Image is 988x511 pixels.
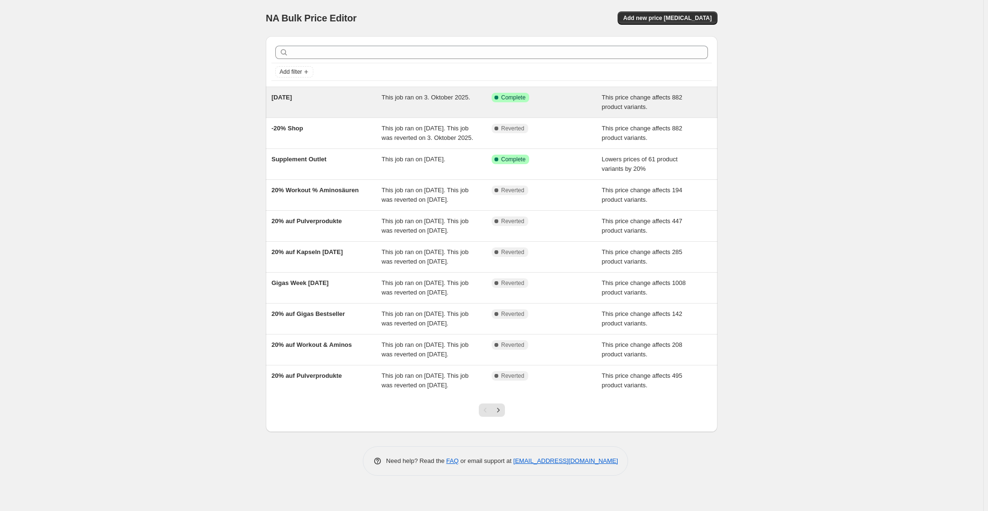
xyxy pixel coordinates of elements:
[479,403,505,417] nav: Pagination
[271,248,343,255] span: 20% auf Kapseln [DATE]
[382,310,469,327] span: This job ran on [DATE]. This job was reverted on [DATE].
[382,187,469,203] span: This job ran on [DATE]. This job was reverted on [DATE].
[271,372,342,379] span: 20% auf Pulverprodukte
[501,341,524,349] span: Reverted
[386,457,446,464] span: Need help? Read the
[501,248,524,256] span: Reverted
[602,125,683,141] span: This price change affects 882 product variants.
[501,279,524,287] span: Reverted
[382,372,469,389] span: This job ran on [DATE]. This job was reverted on [DATE].
[501,217,524,225] span: Reverted
[501,125,524,132] span: Reverted
[623,14,712,22] span: Add new price [MEDICAL_DATA]
[271,94,292,101] span: [DATE]
[275,66,313,78] button: Add filter
[501,156,525,163] span: Complete
[602,217,683,234] span: This price change affects 447 product variants.
[271,125,303,132] span: -20% Shop
[271,156,327,163] span: Supplement Outlet
[382,341,469,358] span: This job ran on [DATE]. This job was reverted on [DATE].
[271,217,342,225] span: 20% auf Pulverprodukte
[501,310,524,318] span: Reverted
[382,156,446,163] span: This job ran on [DATE].
[602,156,678,172] span: Lowers prices of 61 product variants by 20%
[459,457,513,464] span: or email support at
[602,248,683,265] span: This price change affects 285 product variants.
[602,310,683,327] span: This price change affects 142 product variants.
[382,248,469,265] span: This job ran on [DATE]. This job was reverted on [DATE].
[618,11,717,25] button: Add new price [MEDICAL_DATA]
[446,457,459,464] a: FAQ
[602,187,683,203] span: This price change affects 194 product variants.
[602,94,683,110] span: This price change affects 882 product variants.
[501,372,524,380] span: Reverted
[271,187,358,194] span: 20% Workout % Aminosäuren
[382,125,474,141] span: This job ran on [DATE]. This job was reverted on 3. Oktober 2025.
[271,279,329,286] span: Gigas Week [DATE]
[501,94,525,101] span: Complete
[266,13,357,23] span: NA Bulk Price Editor
[513,457,618,464] a: [EMAIL_ADDRESS][DOMAIN_NAME]
[602,279,686,296] span: This price change affects 1008 product variants.
[501,187,524,194] span: Reverted
[271,310,345,317] span: 20% auf Gigas Bestseller
[280,68,302,76] span: Add filter
[382,279,469,296] span: This job ran on [DATE]. This job was reverted on [DATE].
[602,341,683,358] span: This price change affects 208 product variants.
[602,372,683,389] span: This price change affects 495 product variants.
[382,217,469,234] span: This job ran on [DATE]. This job was reverted on [DATE].
[382,94,470,101] span: This job ran on 3. Oktober 2025.
[492,403,505,417] button: Next
[271,341,352,348] span: 20% auf Workout & Aminos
